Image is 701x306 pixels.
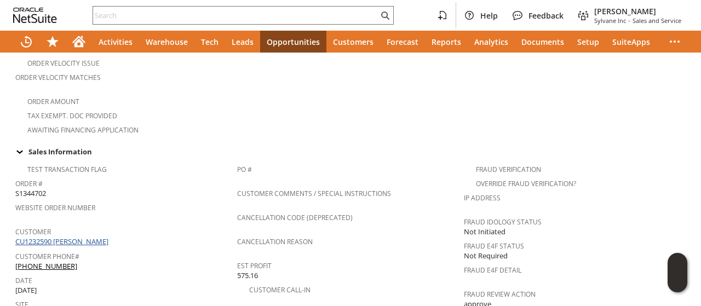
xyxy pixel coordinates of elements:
a: Customer Call-in [249,285,311,295]
span: Opportunities [267,37,320,47]
span: Leads [232,37,254,47]
span: Activities [99,37,133,47]
svg: Recent Records [20,35,33,48]
a: SuiteApps [606,31,657,53]
svg: Shortcuts [46,35,59,48]
span: Sales and Service [633,16,681,25]
a: Warehouse [139,31,194,53]
a: Est Profit [237,261,272,270]
a: Fraud E4F Detail [464,265,521,275]
a: IP Address [464,193,501,203]
a: PO # [237,165,252,174]
span: 575.16 [237,270,258,281]
span: Customers [333,37,374,47]
a: Fraud E4F Status [464,241,524,251]
span: Forecast [387,37,418,47]
a: Home [66,31,92,53]
a: Order Velocity Issue [27,59,100,68]
a: Recent Records [13,31,39,53]
span: Oracle Guided Learning Widget. To move around, please hold and drag [668,273,687,293]
span: Analytics [474,37,508,47]
a: [PHONE_NUMBER] [15,261,77,271]
a: Fraud Idology Status [464,217,542,227]
a: Test Transaction Flag [27,165,107,174]
svg: logo [13,8,57,23]
span: Documents [521,37,564,47]
a: Order # [15,179,43,188]
div: Sales Information [11,145,686,159]
span: Setup [577,37,599,47]
a: Analytics [468,31,515,53]
a: Cancellation Reason [237,237,313,246]
span: Feedback [528,10,564,21]
a: Forecast [380,31,425,53]
iframe: Click here to launch Oracle Guided Learning Help Panel [668,253,687,292]
a: CU1232590 [PERSON_NAME] [15,236,111,246]
div: Shortcuts [39,31,66,53]
span: S1344702 [15,188,46,199]
a: Documents [515,31,571,53]
span: SuiteApps [612,37,650,47]
span: Not Required [464,251,508,261]
a: Customer [15,227,51,236]
a: Tech [194,31,225,53]
div: More menus [662,31,688,53]
a: Customer Comments / Special Instructions [237,189,391,198]
a: Override Fraud Verification? [476,179,576,188]
a: Reports [425,31,468,53]
span: Help [480,10,498,21]
span: Sylvane Inc [594,16,626,25]
a: Order Amount [27,97,79,106]
a: Order Velocity Matches [15,73,101,82]
span: - [628,16,630,25]
a: Customer Phone# [15,252,79,261]
a: Tax Exempt. Doc Provided [27,111,117,120]
a: Cancellation Code (deprecated) [237,213,353,222]
svg: Home [72,35,85,48]
span: [PERSON_NAME] [594,6,681,16]
span: Tech [201,37,219,47]
a: Leads [225,31,260,53]
td: Sales Information [11,145,690,159]
a: Website Order Number [15,203,95,212]
input: Search [93,9,378,22]
span: Not Initiated [464,227,505,237]
a: Fraud Review Action [464,290,536,299]
a: Fraud Verification [476,165,541,174]
span: [DATE] [15,285,37,296]
a: Customers [326,31,380,53]
a: Opportunities [260,31,326,53]
svg: Search [378,9,392,22]
a: Awaiting Financing Application [27,125,139,135]
a: Setup [571,31,606,53]
span: Reports [432,37,461,47]
a: Activities [92,31,139,53]
a: Date [15,276,32,285]
span: Warehouse [146,37,188,47]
